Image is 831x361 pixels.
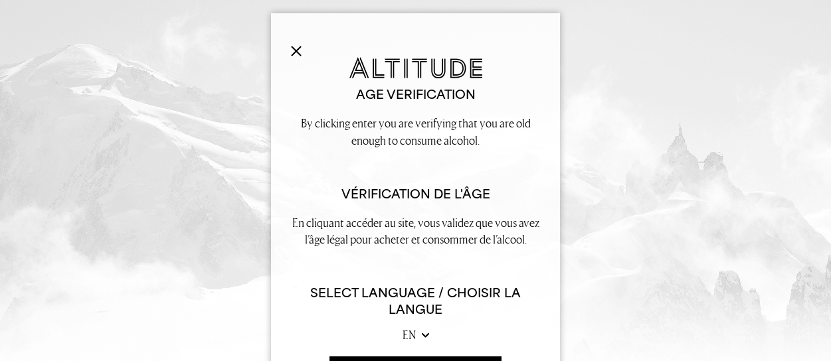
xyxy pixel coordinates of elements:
img: Altitude Gin [349,57,482,78]
h2: Age verification [291,86,540,103]
p: En cliquant accéder au site, vous validez que vous avez l’âge légal pour acheter et consommer de ... [291,214,540,248]
h2: Vérification de l'âge [291,186,540,202]
img: Close [291,46,302,56]
h6: Select Language / Choisir la langue [291,285,540,318]
p: By clicking enter you are verifying that you are old enough to consume alcohol. [291,115,540,148]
